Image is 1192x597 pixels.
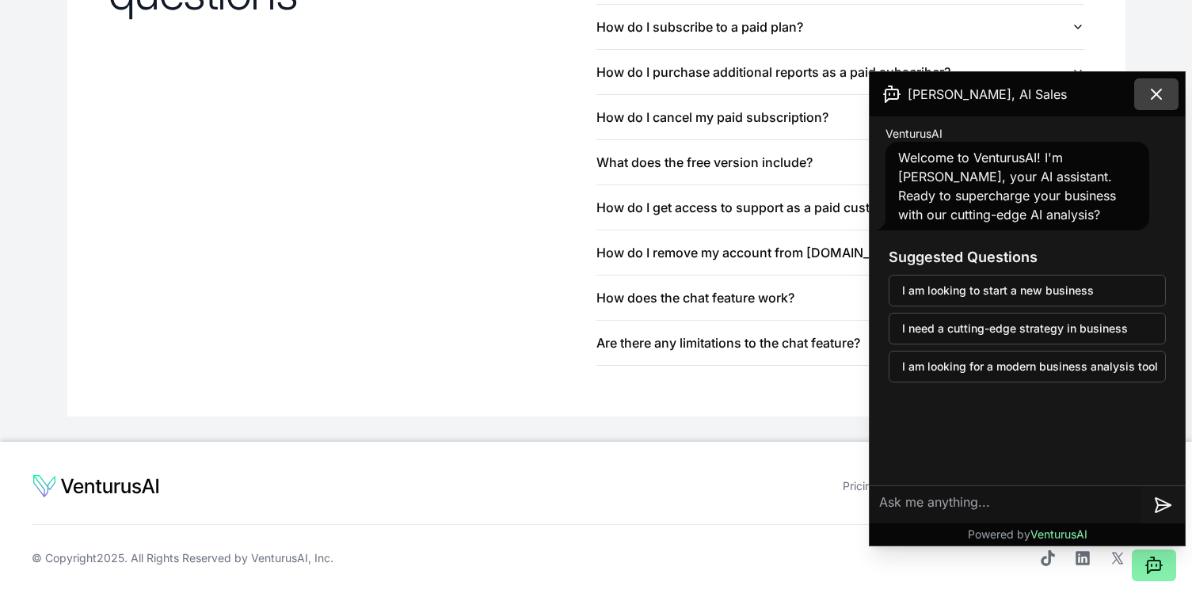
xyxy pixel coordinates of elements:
span: Welcome to VenturusAI! I'm [PERSON_NAME], your AI assistant. Ready to supercharge your business w... [898,150,1116,222]
span: VenturusAI [885,126,943,142]
button: How do I get access to support as a paid customer? [596,185,1084,230]
button: How do I cancel my paid subscription? [596,95,1084,139]
button: I am looking to start a new business [889,275,1166,306]
button: How do I subscribe to a paid plan? [596,5,1084,49]
button: How do I remove my account from [DOMAIN_NAME]? [596,230,1084,275]
a: Pricing [843,479,878,492]
button: What does the free version include? [596,140,1084,184]
button: I am looking for a modern business analysis tool [889,351,1166,382]
button: Are there any limitations to the chat feature? [596,321,1084,365]
span: [PERSON_NAME], AI Sales [908,85,1067,104]
button: How does the chat feature work? [596,276,1084,320]
a: VenturusAI, Inc [251,551,330,565]
button: I need a cutting-edge strategy in business [889,313,1166,344]
h3: Suggested Questions [889,246,1166,268]
span: VenturusAI [1030,527,1087,541]
button: How do I purchase additional reports as a paid subscriber? [596,50,1084,94]
img: logo [32,473,160,499]
span: © Copyright 2025 . All Rights Reserved by . [32,550,333,566]
p: Powered by [968,527,1087,542]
